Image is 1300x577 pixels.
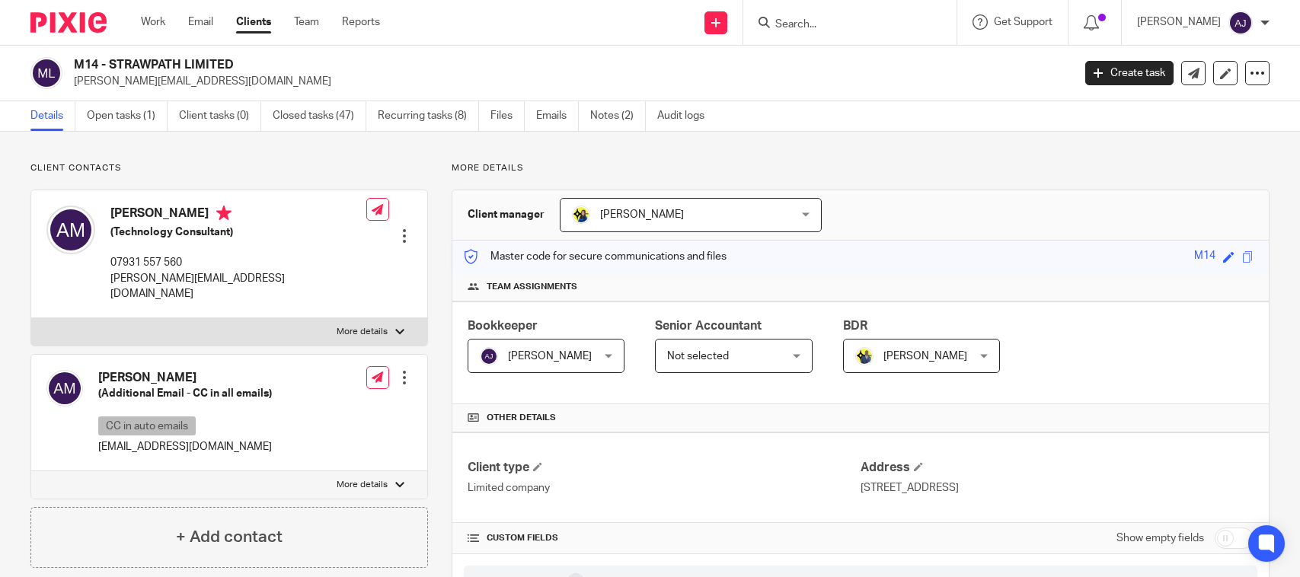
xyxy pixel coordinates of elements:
[843,320,867,332] span: BDR
[294,14,319,30] a: Team
[46,370,83,406] img: svg%3E
[30,162,428,174] p: Client contacts
[468,207,545,222] h3: Client manager
[490,101,525,131] a: Files
[110,255,366,270] p: 07931 557 560
[337,326,388,338] p: More details
[141,14,165,30] a: Work
[337,479,388,491] p: More details
[572,206,590,224] img: Bobo-Starbridge%201.jpg
[1116,531,1204,546] label: Show empty fields
[657,101,716,131] a: Audit logs
[468,480,861,496] p: Limited company
[468,460,861,476] h4: Client type
[452,162,1270,174] p: More details
[110,225,366,240] h5: (Technology Consultant)
[30,57,62,89] img: svg%3E
[236,14,271,30] a: Clients
[342,14,380,30] a: Reports
[468,532,861,544] h4: CUSTOM FIELDS
[480,347,498,365] img: svg%3E
[600,209,684,220] span: [PERSON_NAME]
[1085,61,1174,85] a: Create task
[590,101,646,131] a: Notes (2)
[861,460,1254,476] h4: Address
[487,412,556,424] span: Other details
[655,320,762,332] span: Senior Accountant
[464,249,727,264] p: Master code for secure communications and files
[176,525,283,549] h4: + Add contact
[1194,248,1215,266] div: M14
[74,74,1062,89] p: [PERSON_NAME][EMAIL_ADDRESS][DOMAIN_NAME]
[883,351,967,362] span: [PERSON_NAME]
[74,57,864,73] h2: M14 - STRAWPATH LIMITED
[30,101,75,131] a: Details
[110,206,366,225] h4: [PERSON_NAME]
[216,206,232,221] i: Primary
[98,439,272,454] p: [EMAIL_ADDRESS][DOMAIN_NAME]
[667,351,729,362] span: Not selected
[1228,11,1253,35] img: svg%3E
[487,281,577,293] span: Team assignments
[378,101,479,131] a: Recurring tasks (8)
[508,351,592,362] span: [PERSON_NAME]
[861,480,1254,496] p: [STREET_ADDRESS]
[179,101,261,131] a: Client tasks (0)
[468,320,538,332] span: Bookkeeper
[30,12,107,33] img: Pixie
[98,416,196,435] p: CC in auto emails
[273,101,366,131] a: Closed tasks (47)
[98,370,272,386] h4: [PERSON_NAME]
[774,18,911,32] input: Search
[46,206,95,254] img: svg%3E
[855,347,874,365] img: Dennis-Starbridge.jpg
[87,101,168,131] a: Open tasks (1)
[994,17,1052,27] span: Get Support
[536,101,579,131] a: Emails
[188,14,213,30] a: Email
[98,386,272,401] h5: (Additional Email - CC in all emails)
[1137,14,1221,30] p: [PERSON_NAME]
[110,271,366,302] p: [PERSON_NAME][EMAIL_ADDRESS][DOMAIN_NAME]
